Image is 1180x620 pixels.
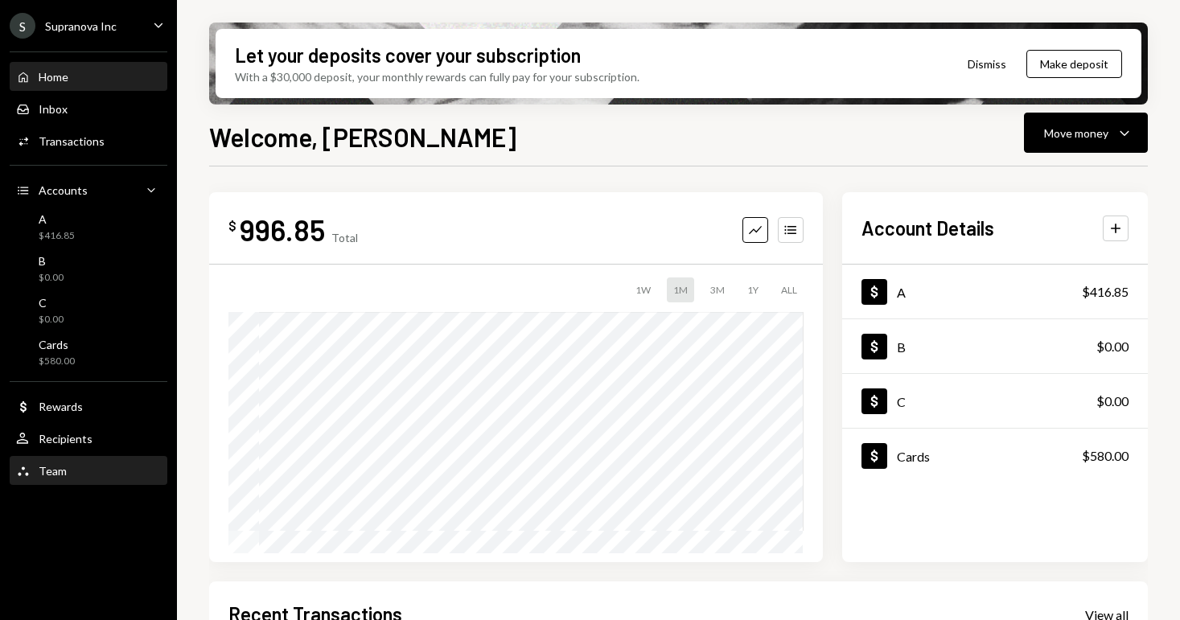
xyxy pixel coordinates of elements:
a: B$0.00 [842,319,1148,373]
a: A$416.85 [842,265,1148,318]
div: With a $30,000 deposit, your monthly rewards can fully pay for your subscription. [235,68,639,85]
button: Make deposit [1026,50,1122,78]
div: Supranova Inc [45,19,117,33]
div: Total [331,231,358,244]
div: 996.85 [240,211,325,248]
div: Accounts [39,183,88,197]
div: Let your deposits cover your subscription [235,42,581,68]
div: Transactions [39,134,105,148]
a: A$416.85 [10,207,167,246]
div: $0.00 [1096,392,1129,411]
div: $416.85 [39,229,75,243]
div: C [897,394,906,409]
h2: Account Details [861,215,994,241]
a: Cards$580.00 [842,429,1148,482]
div: $0.00 [1096,337,1129,356]
div: Recipients [39,432,93,445]
div: $0.00 [39,313,64,326]
div: 1Y [741,277,765,302]
div: Move money [1044,125,1108,142]
div: $ [228,218,236,234]
a: Team [10,456,167,485]
button: Move money [1024,113,1148,153]
div: B [897,339,906,355]
div: S [10,13,35,39]
div: $416.85 [1082,282,1129,302]
div: B [39,254,64,268]
div: A [39,212,75,226]
a: Rewards [10,392,167,421]
button: Dismiss [948,45,1026,83]
div: Inbox [39,102,68,116]
div: Team [39,464,67,478]
div: $0.00 [39,271,64,285]
a: Accounts [10,175,167,204]
a: B$0.00 [10,249,167,288]
div: Cards [39,338,75,351]
div: 3M [704,277,731,302]
div: $580.00 [1082,446,1129,466]
div: ALL [775,277,804,302]
a: Recipients [10,424,167,453]
div: Rewards [39,400,83,413]
a: Cards$580.00 [10,333,167,372]
a: Inbox [10,94,167,123]
div: C [39,296,64,310]
div: 1M [667,277,694,302]
div: $580.00 [39,355,75,368]
div: 1W [629,277,657,302]
a: Home [10,62,167,91]
div: Home [39,70,68,84]
a: C$0.00 [842,374,1148,428]
a: Transactions [10,126,167,155]
div: A [897,285,906,300]
div: Cards [897,449,930,464]
h1: Welcome, [PERSON_NAME] [209,121,516,153]
a: C$0.00 [10,291,167,330]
